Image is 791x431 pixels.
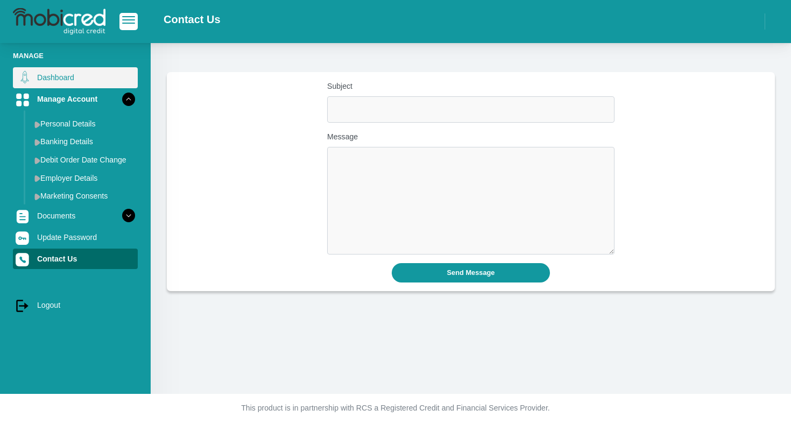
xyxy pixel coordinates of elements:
li: Manage [13,51,138,61]
a: Logout [13,295,138,315]
a: Contact Us [13,249,138,269]
button: Send Message [392,263,550,282]
a: Update Password [13,227,138,248]
a: Employer Details [30,169,138,187]
img: menu arrow [34,175,40,182]
a: Banking Details [30,133,138,150]
h2: Contact Us [164,13,221,26]
p: This product is in partnership with RCS a Registered Credit and Financial Services Provider. [97,402,694,414]
img: menu arrow [34,193,40,200]
label: Message [327,131,615,143]
a: Documents [13,206,138,226]
img: menu arrow [34,139,40,146]
a: Manage Account [13,89,138,109]
a: Marketing Consents [30,187,138,204]
a: Dashboard [13,67,138,88]
a: Debit Order Date Change [30,151,138,168]
a: Personal Details [30,115,138,132]
label: Subject [327,81,615,92]
img: logo-mobicred.svg [13,8,105,35]
img: menu arrow [34,157,40,164]
img: menu arrow [34,121,40,128]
